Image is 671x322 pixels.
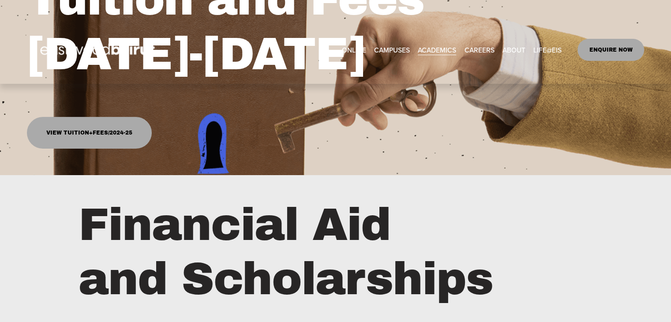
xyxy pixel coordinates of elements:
[79,198,566,307] h1: Financial Aid and Scholarships
[502,44,525,56] span: ABOUT
[464,43,494,56] a: CAREERS
[533,43,562,56] a: folder dropdown
[418,43,456,56] a: folder dropdown
[342,43,366,56] a: ONLINE
[577,39,644,61] a: ENQUIRE NOW
[533,44,562,56] span: LIFE@EIS
[27,117,152,148] a: View Tuition+Fees/2024-25
[418,44,456,56] span: ACADEMICS
[374,44,410,56] span: CAMPUSES
[374,43,410,56] a: folder dropdown
[27,27,171,72] img: EastwoodIS Global Site
[502,43,525,56] a: folder dropdown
